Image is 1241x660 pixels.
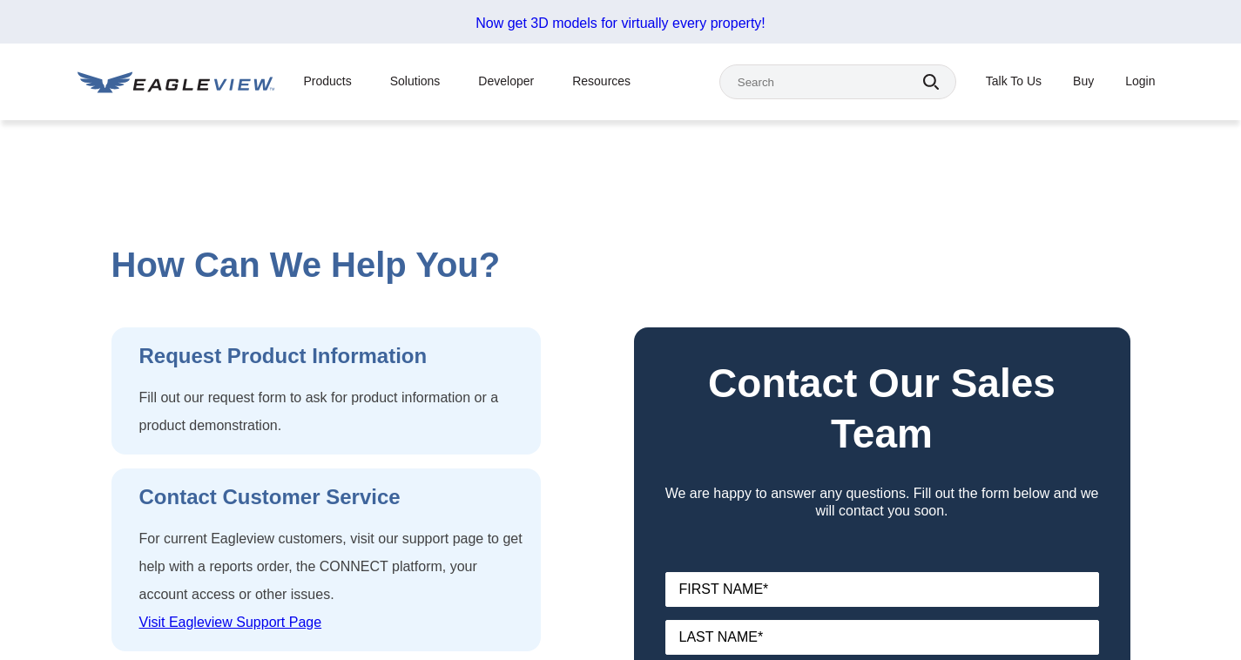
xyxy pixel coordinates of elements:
div: Eagleview’s Use of Cookies [26,458,314,477]
div: Talk To Us [993,74,1044,90]
strong: Contact Our Sales Team [674,360,1089,407]
p: Fill out our request form to ask for product information or a product demonstration. [139,384,523,440]
input: Search [726,64,963,99]
div: Products [304,74,353,90]
p: For current Eagleview customers, visit our support page to get help with a reports order, the CON... [139,525,523,609]
h2: How Can We Help You? [111,244,1130,286]
div: We use cookies to enhance your experience, to display customized content, and to analyze site tra... [26,486,314,577]
h3: Request Product Information [139,342,523,370]
div: We are happy to answer any questions. Fill out the form below and we will contact you soon. [665,435,1099,470]
a: Buy [1076,74,1096,90]
div: Login [1127,74,1156,90]
div: Solutions [391,74,442,90]
a: Now get 3D models for virtually every property! [442,11,799,32]
button: Close [174,599,314,634]
a: Developer [480,74,533,90]
h3: Contact Customer Service [139,483,523,511]
button: Accept [26,599,165,634]
a: Privacy Policies [67,562,160,577]
div: Resources [571,74,627,90]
